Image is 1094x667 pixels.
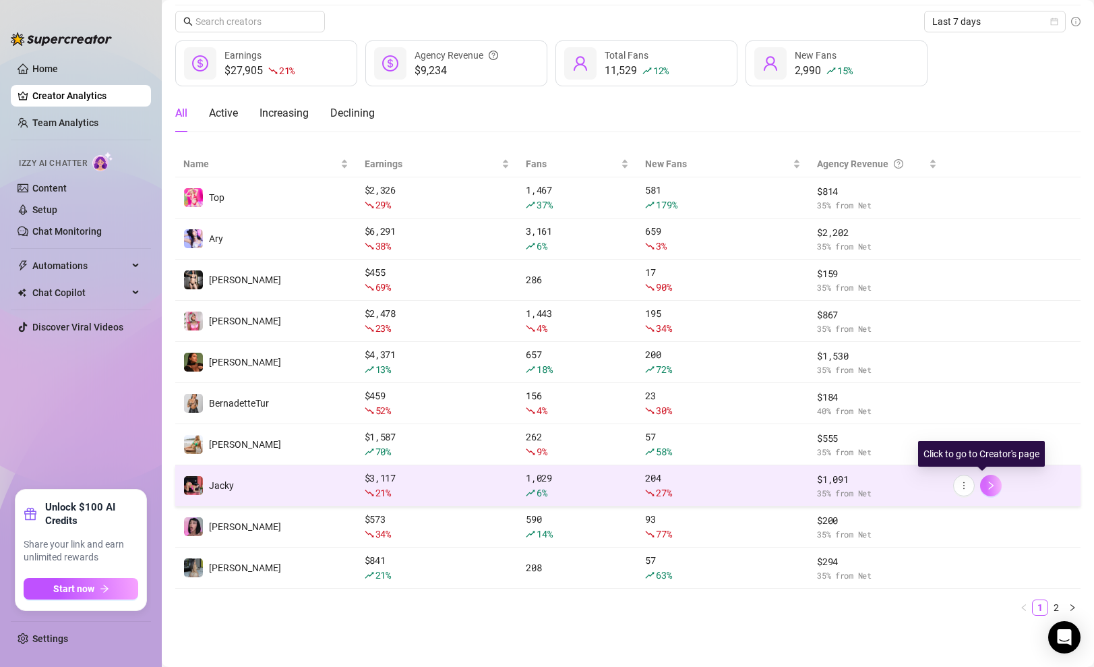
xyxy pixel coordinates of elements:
img: Celia [184,353,203,372]
span: 35 % from Net [817,281,936,294]
span: 21 % [279,64,295,77]
span: rise [642,66,652,76]
span: Top [209,192,224,203]
span: rise [526,241,535,251]
span: [PERSON_NAME] [209,439,281,450]
div: 156 [526,388,629,418]
a: Settings [32,633,68,644]
li: 2 [1048,600,1064,616]
button: right [980,475,1002,496]
span: 40 % from Net [817,405,936,417]
img: logo-BBDzfeDw.svg [11,32,112,46]
span: Last 7 days [932,11,1058,32]
div: Agency Revenue [817,156,925,171]
img: Top [184,188,203,207]
a: 1 [1033,600,1047,615]
li: 1 [1032,600,1048,616]
span: 35 % from Net [817,487,936,500]
li: Next Page [1064,600,1081,616]
img: Ary [184,229,203,248]
span: [PERSON_NAME] [209,357,281,368]
span: 38 % [375,239,391,252]
span: 35 % from Net [817,322,936,335]
div: 204 [645,471,801,500]
span: Chat Copilot [32,282,128,303]
span: rise [526,365,535,374]
span: user [572,55,588,71]
span: gift [24,507,37,521]
div: 659 [645,224,801,254]
div: 1,467 [526,183,629,212]
span: Fans [526,156,618,171]
span: $ 294 [817,554,936,569]
span: dollar-circle [192,55,208,71]
span: $ 867 [817,308,936,322]
span: fall [645,488,655,498]
span: search [183,17,193,26]
span: 6 % [537,486,547,499]
div: 1,443 [526,306,629,336]
span: 35 % from Net [817,569,936,582]
img: Valeria [184,517,203,536]
span: fall [365,200,374,210]
div: $27,905 [224,63,295,79]
div: 195 [645,306,801,336]
span: 70 % [375,445,391,458]
span: rise [526,488,535,498]
span: 4 % [537,404,547,417]
span: rise [526,200,535,210]
span: New Fans [645,156,790,171]
span: fall [365,283,374,292]
span: user [762,55,779,71]
input: Search creators [195,14,306,29]
span: 35 % from Net [817,240,936,253]
span: right [986,481,996,490]
div: Agency Revenue [415,48,498,63]
img: Emili [184,312,203,330]
div: 3,161 [526,224,629,254]
div: All [175,105,187,121]
div: 57 [645,553,801,583]
span: 179 % [656,198,677,211]
span: BernadetteTur [209,398,269,409]
span: left [1020,604,1028,612]
span: 35 % from Net [817,364,936,376]
img: Jacky [184,476,203,495]
span: 63 % [656,569,671,581]
span: Izzy AI Chatter [19,157,87,170]
span: 35 % from Net [817,446,936,459]
div: $ 841 [365,553,510,583]
span: fall [365,488,374,498]
div: 208 [526,560,629,575]
div: Active [209,105,238,121]
div: 262 [526,430,629,459]
span: $ 814 [817,184,936,199]
div: $ 573 [365,512,510,542]
th: Earnings [357,151,518,177]
span: 9 % [537,445,547,458]
div: 2,990 [795,63,853,79]
div: $ 1,587 [365,430,510,459]
th: New Fans [637,151,809,177]
div: 657 [526,347,629,377]
span: dollar-circle [382,55,398,71]
span: $ 1,530 [817,349,936,364]
span: 12 % [653,64,669,77]
span: fall [365,324,374,333]
div: 23 [645,388,801,418]
span: $ 2,202 [817,225,936,240]
span: 34 % [375,527,391,540]
span: 13 % [375,363,391,376]
img: Daniela [184,435,203,454]
a: Chat Monitoring [32,226,102,237]
div: Increasing [260,105,309,121]
span: fall [526,324,535,333]
span: rise [526,529,535,539]
span: calendar [1050,18,1058,26]
span: [PERSON_NAME] [209,274,281,285]
li: Previous Page [1016,600,1032,616]
div: $ 4,371 [365,347,510,377]
img: AI Chatter [92,152,113,171]
span: fall [645,241,655,251]
th: Fans [518,151,637,177]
